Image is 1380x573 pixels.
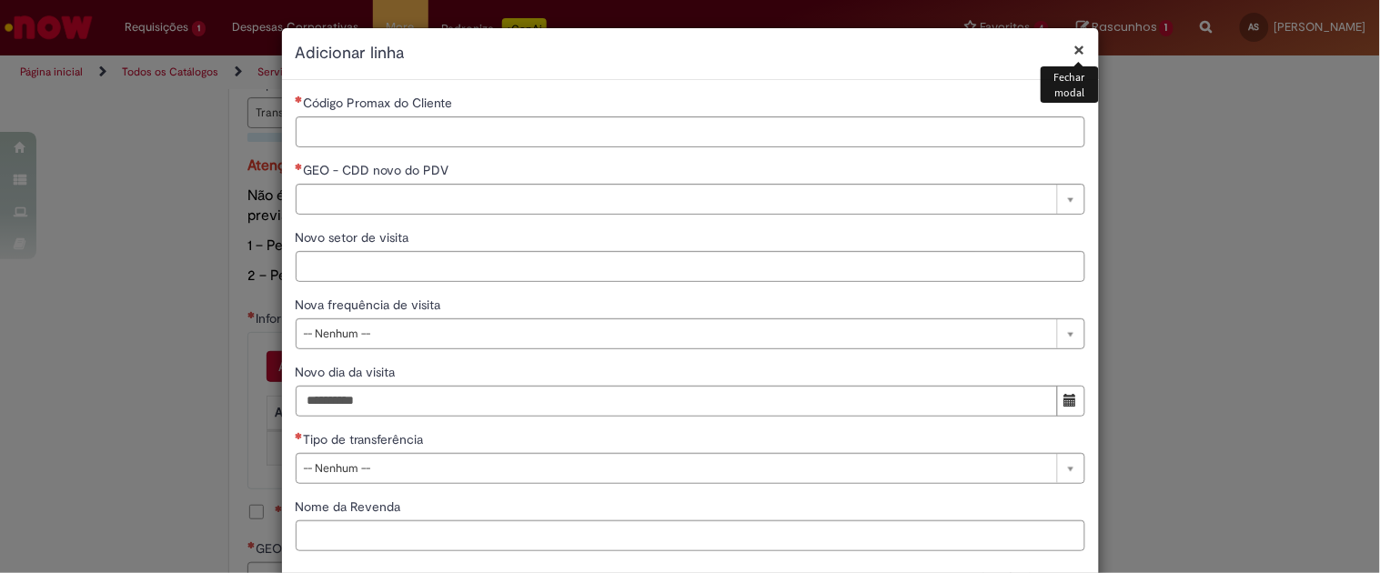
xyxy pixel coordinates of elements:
[304,319,1048,348] span: -- Nenhum --
[296,42,1085,65] h2: Adicionar linha
[1074,40,1085,59] button: Fechar modal
[1057,386,1085,417] button: Mostrar calendário para Novo dia da visita
[296,386,1058,417] input: Novo dia da visita
[296,251,1085,282] input: Novo setor de visita
[304,162,453,178] span: Necessários - GEO - CDD novo do PDV
[1041,66,1098,103] div: Fechar modal
[296,520,1085,551] input: Nome da Revenda
[296,163,304,170] span: Necessários
[296,498,405,515] span: Nome da Revenda
[304,95,457,111] span: Código Promax do Cliente
[304,431,428,447] span: Tipo de transferência
[296,184,1085,215] a: Limpar campo GEO - CDD novo do PDV
[296,229,413,246] span: Novo setor de visita
[296,364,399,380] span: Novo dia da visita
[296,297,445,313] span: Nova frequência de visita
[296,95,304,103] span: Necessários
[296,432,304,439] span: Necessários
[296,116,1085,147] input: Código Promax do Cliente
[304,454,1048,483] span: -- Nenhum --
